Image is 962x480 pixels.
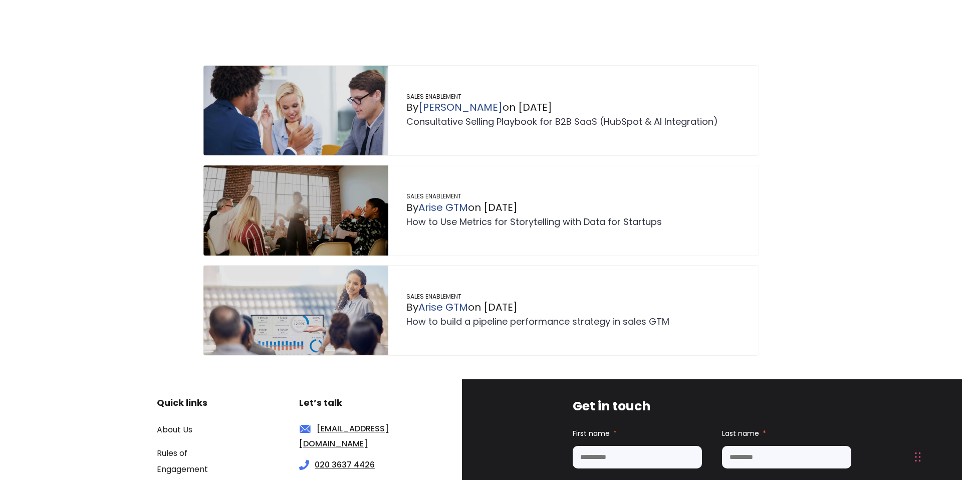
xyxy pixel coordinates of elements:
a: Arise GTM [418,300,468,315]
a: SALES ENABLEMENT [406,292,461,301]
a: How to Use Metrics for Storytelling with Data for Startups [406,215,662,228]
iframe: Chat Widget [738,355,962,480]
a: Consultative Selling Playbook for B2B SaaS (HubSpot & AI Integration) [406,115,718,128]
a: SALES ENABLEMENT [406,192,461,200]
h3: Quick links [157,395,239,410]
a: [EMAIL_ADDRESS][DOMAIN_NAME] [299,423,389,449]
div: By on [DATE] [406,300,669,315]
h3: Get in touch [573,397,851,416]
div: Drag [915,442,921,472]
a: Rules of Engagement [157,447,208,475]
h3: Let’s talk [299,395,414,410]
a: [PERSON_NAME] [418,100,503,115]
a: 020 3637 4426 [315,459,375,470]
a: How to build a pipeline performance strategy in sales GTM [406,315,669,328]
a: About Us [157,424,192,435]
div: By on [DATE] [406,200,662,215]
span: Last name [722,428,759,438]
div: By on [DATE] [406,100,718,115]
a: SALES ENABLEMENT [406,92,461,101]
a: Arise GTM [418,200,468,215]
span: First name [573,428,610,438]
